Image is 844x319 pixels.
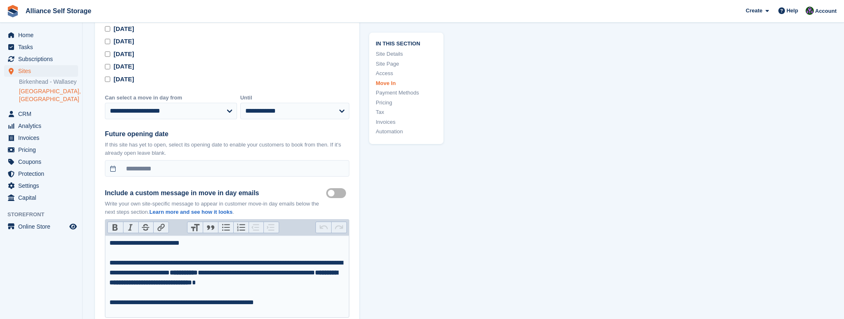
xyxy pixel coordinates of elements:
label: Future opening date [105,129,349,139]
a: menu [4,53,78,65]
button: Decrease Level [249,222,264,233]
button: Numbers [233,222,249,233]
span: Help [787,7,798,15]
a: menu [4,41,78,53]
a: Automation [376,128,437,136]
a: Invoices [376,118,437,126]
span: Account [815,7,837,15]
p: Write your own site-specific message to appear in customer move-in day emails below the next step... [105,200,326,216]
span: Storefront [7,210,82,219]
a: Site Details [376,50,437,58]
a: [GEOGRAPHIC_DATA], [GEOGRAPHIC_DATA] [19,87,78,103]
button: Bullets [218,222,233,233]
a: menu [4,168,78,180]
div: [DATE] [114,24,134,34]
p: If this site has yet to open, select its opening date to enable your customers to book from then.... [105,141,349,157]
a: menu [4,221,78,232]
img: stora-icon-8386f47178a22dfd0bd8f6a31ec36ba5ce8667c1dd55bd0f319d3a0aa187defe.svg [7,5,19,17]
button: Strikethrough [138,222,154,233]
label: Move in mailer custom message on [326,192,349,194]
span: Settings [18,180,68,191]
div: [DATE] [114,37,134,46]
label: Can select a move in day from [105,94,237,102]
a: Payment Methods [376,89,437,97]
button: Link [153,222,168,233]
div: [DATE] [114,75,134,84]
span: In this section [376,39,437,47]
div: [DATE] [114,50,134,59]
button: Italic [123,222,138,233]
a: Tax [376,108,437,116]
button: Heading [187,222,203,233]
span: Tasks [18,41,68,53]
label: Include a custom message in move in day emails [105,188,326,198]
span: Create [746,7,762,15]
a: menu [4,156,78,168]
a: Site Page [376,59,437,68]
button: Increase Level [263,222,279,233]
span: Pricing [18,144,68,156]
a: Learn more and see how it looks [149,209,233,215]
a: menu [4,144,78,156]
span: Home [18,29,68,41]
a: menu [4,65,78,77]
a: menu [4,108,78,120]
a: Pricing [376,98,437,106]
span: Subscriptions [18,53,68,65]
span: Online Store [18,221,68,232]
a: menu [4,120,78,132]
button: Quote [203,222,218,233]
a: menu [4,180,78,191]
span: Coupons [18,156,68,168]
button: Redo [331,222,346,233]
a: Move In [376,79,437,87]
span: Sites [18,65,68,77]
a: menu [4,132,78,144]
a: menu [4,192,78,203]
div: [DATE] [114,62,134,71]
label: Until [240,94,349,102]
span: Analytics [18,120,68,132]
span: CRM [18,108,68,120]
span: Invoices [18,132,68,144]
button: Bold [108,222,123,233]
span: Protection [18,168,68,180]
a: menu [4,29,78,41]
span: Capital [18,192,68,203]
a: Preview store [68,222,78,232]
a: Access [376,69,437,78]
button: Undo [316,222,331,233]
img: Romilly Norton [806,7,814,15]
a: Birkenhead - Wallasey [19,78,78,86]
a: Alliance Self Storage [22,4,95,18]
